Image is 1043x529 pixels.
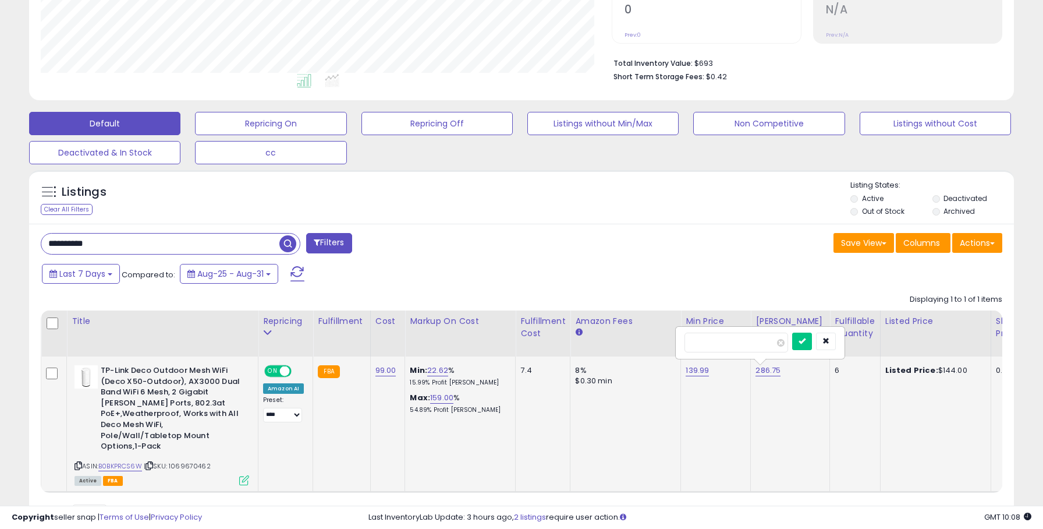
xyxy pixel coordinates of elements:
[613,55,994,69] li: $693
[195,141,346,164] button: cc
[29,112,180,135] button: Default
[755,315,825,327] div: [PERSON_NAME]
[101,365,242,455] b: TP-Link Deco Outdoor Mesh WiFi (Deco X50-Outdoor), AX3000 Dual Band WiFi 6 Mesh, 2 Gigabit [PERSO...
[952,233,1002,253] button: Actions
[361,112,513,135] button: Repricing Off
[290,366,308,376] span: OFF
[197,268,264,280] span: Aug-25 - Aug-31
[195,112,346,135] button: Repricing On
[74,476,101,486] span: All listings currently available for purchase on Amazon
[375,315,400,327] div: Cost
[520,315,565,340] div: Fulfillment Cost
[686,365,709,376] a: 139.99
[943,206,975,216] label: Archived
[12,512,54,523] strong: Copyright
[410,393,506,414] div: %
[575,365,672,376] div: 8%
[430,392,453,404] a: 159.00
[144,461,211,471] span: | SKU: 1069670462
[514,512,546,523] a: 2 listings
[686,315,746,327] div: Min Price
[826,31,849,38] small: Prev: N/A
[122,269,175,280] span: Compared to:
[520,365,561,376] div: 7.4
[405,311,516,357] th: The percentage added to the cost of goods (COGS) that forms the calculator for Min & Max prices.
[375,365,396,376] a: 99.00
[103,476,123,486] span: FBA
[12,512,202,523] div: seller snap | |
[151,512,202,523] a: Privacy Policy
[833,233,894,253] button: Save View
[265,366,280,376] span: ON
[62,184,107,200] h5: Listings
[410,406,506,414] p: 54.89% Profit [PERSON_NAME]
[575,376,672,386] div: $0.30 min
[100,512,149,523] a: Terms of Use
[835,315,875,340] div: Fulfillable Quantity
[410,365,427,376] b: Min:
[318,365,339,378] small: FBA
[318,315,365,327] div: Fulfillment
[885,365,982,376] div: $144.00
[706,71,727,82] span: $0.42
[29,141,180,164] button: Deactivated & In Stock
[862,193,884,203] label: Active
[42,264,120,284] button: Last 7 Days
[826,3,1002,19] h2: N/A
[410,392,430,403] b: Max:
[693,112,845,135] button: Non Competitive
[885,365,938,376] b: Listed Price:
[625,3,800,19] h2: 0
[427,365,448,376] a: 22.62
[527,112,679,135] button: Listings without Min/Max
[575,327,582,338] small: Amazon Fees.
[835,365,871,376] div: 6
[410,379,506,387] p: 15.99% Profit [PERSON_NAME]
[72,315,253,327] div: Title
[984,512,1031,523] span: 2025-09-8 10:08 GMT
[996,315,1019,340] div: Ship Price
[613,72,704,82] b: Short Term Storage Fees:
[996,365,1015,376] div: 0.00
[575,315,676,327] div: Amazon Fees
[850,180,1014,191] p: Listing States:
[263,396,304,422] div: Preset:
[306,233,352,253] button: Filters
[59,268,105,280] span: Last 7 Days
[903,237,940,249] span: Columns
[263,383,304,394] div: Amazon AI
[74,365,249,484] div: ASIN:
[98,461,142,471] a: B0BKPRCS6W
[943,193,987,203] label: Deactivated
[896,233,950,253] button: Columns
[860,112,1011,135] button: Listings without Cost
[180,264,278,284] button: Aug-25 - Aug-31
[410,315,510,327] div: Markup on Cost
[862,206,904,216] label: Out of Stock
[41,204,93,215] div: Clear All Filters
[74,365,98,389] img: 213b7FRpayL._SL40_.jpg
[755,365,781,376] a: 286.75
[910,294,1002,305] div: Displaying 1 to 1 of 1 items
[368,512,1031,523] div: Last InventoryLab Update: 3 hours ago, require user action.
[885,315,986,327] div: Listed Price
[613,58,693,68] b: Total Inventory Value:
[263,315,308,327] div: Repricing
[625,31,641,38] small: Prev: 0
[410,365,506,387] div: %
